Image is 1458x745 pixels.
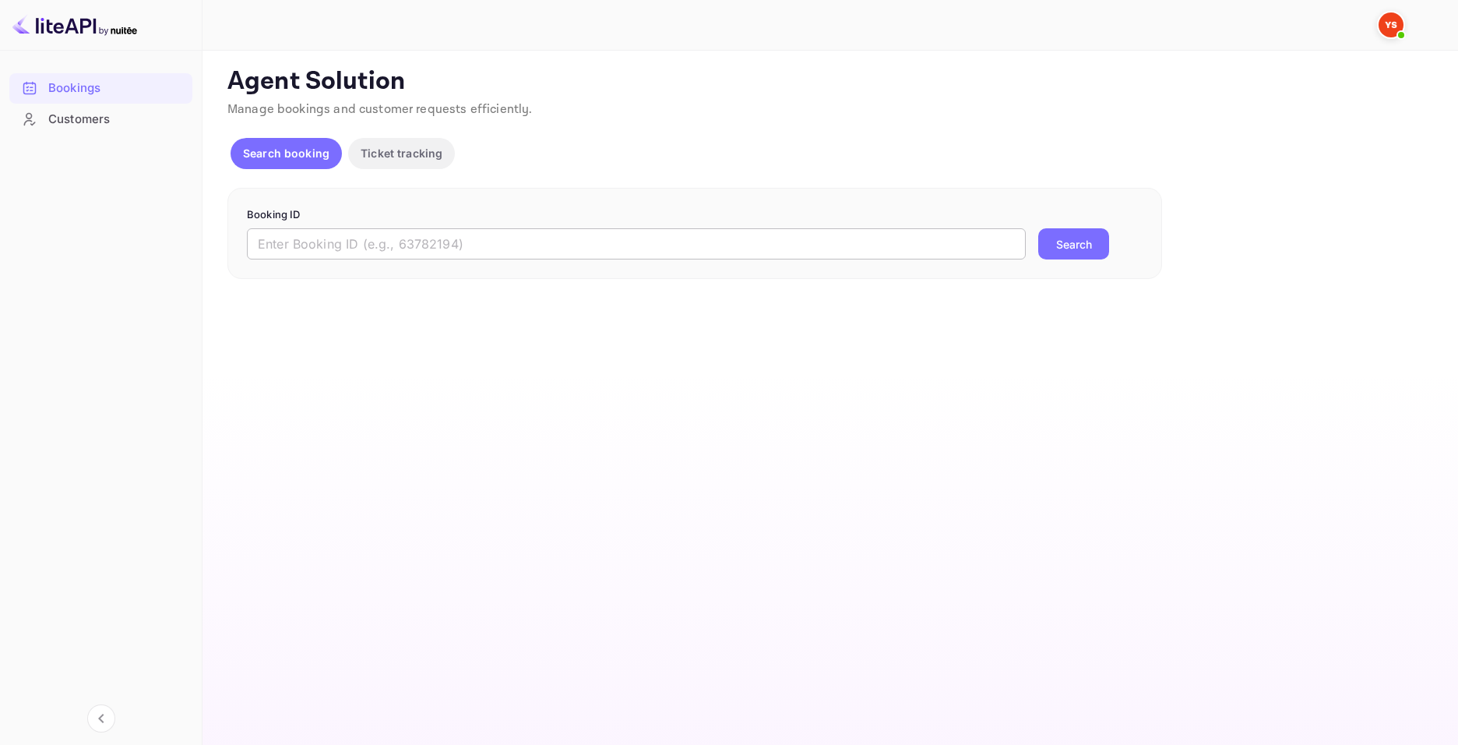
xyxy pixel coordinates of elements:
[247,207,1143,223] p: Booking ID
[1379,12,1403,37] img: Yandex Support
[9,73,192,104] div: Bookings
[247,228,1026,260] input: Enter Booking ID (e.g., 63782194)
[9,104,192,133] a: Customers
[9,73,192,102] a: Bookings
[9,104,192,135] div: Customers
[12,12,137,37] img: LiteAPI logo
[1038,228,1109,260] button: Search
[87,704,115,733] button: Collapse navigation
[48,79,185,97] div: Bookings
[227,101,533,118] span: Manage bookings and customer requests efficiently.
[361,145,442,161] p: Ticket tracking
[48,111,185,129] div: Customers
[243,145,329,161] p: Search booking
[227,66,1430,97] p: Agent Solution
